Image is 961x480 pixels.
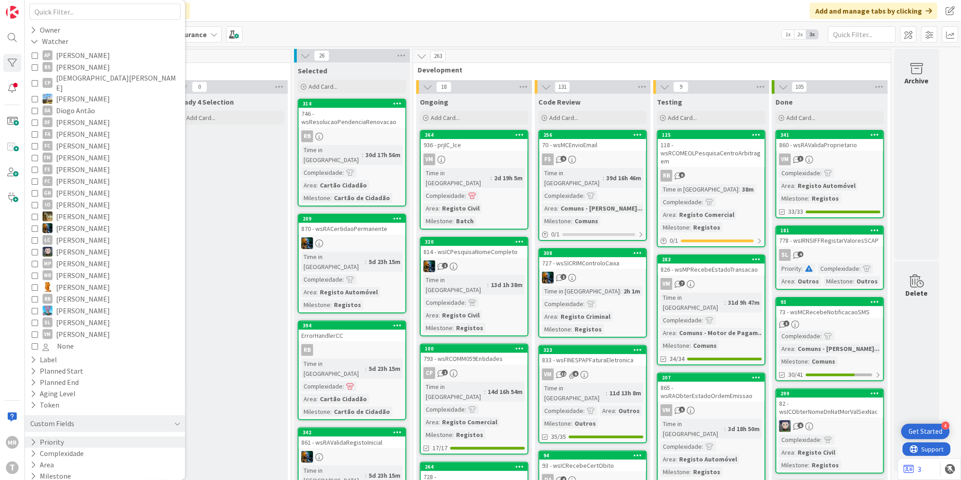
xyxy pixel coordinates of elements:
div: Time in [GEOGRAPHIC_DATA] [661,184,738,194]
div: JC [421,260,528,272]
div: Area [661,328,676,338]
input: Quick Filter... [29,4,181,20]
div: 793 - wsRCOMM059Entidades [421,353,528,365]
span: : [557,312,558,322]
span: [PERSON_NAME] [56,234,110,246]
button: SF [PERSON_NAME] [32,305,178,317]
button: FC [PERSON_NAME] [32,175,178,187]
div: RB [299,130,405,142]
button: None [32,340,178,352]
span: [PERSON_NAME] [56,258,110,269]
img: Visit kanbanzone.com [6,6,19,19]
span: : [690,341,691,350]
div: VM [43,329,52,339]
div: 320814 - wsICPesquisaNomeCompleto [421,238,528,258]
div: Area [779,344,794,354]
img: RL [43,282,52,292]
div: 320 [421,238,528,246]
span: : [620,286,621,296]
div: 93 [780,299,883,305]
a: 314746 - wsResolucaoPendenciaRenovacaoRBTime in [GEOGRAPHIC_DATA]:30d 17h 56mComplexidade:Area:Ca... [298,99,406,206]
button: SL [PERSON_NAME] [32,317,178,328]
div: VM [779,154,791,165]
div: Registos [809,193,841,203]
div: 30d 17h 56m [363,150,403,160]
span: : [820,168,822,178]
div: Milestone [301,193,330,203]
div: 308 [543,250,646,256]
span: : [724,298,726,307]
div: Complexidade [301,274,343,284]
a: 9373 - wsMCRecebeNotificacaoSMSComplexidade:Area:Comuns - [PERSON_NAME]...Milestone:Comuns30/41 [775,297,884,381]
div: GN [43,188,52,198]
span: Add Card... [309,82,338,91]
span: [PERSON_NAME] [56,293,110,305]
div: VM [423,154,435,165]
div: Complexidade [661,315,702,325]
span: [PERSON_NAME] [56,187,110,199]
div: 125118 - wsRCOMEOLPesquisaCentroArbitragem [658,131,765,167]
div: 181 [780,227,883,234]
span: : [343,168,344,178]
div: RB [658,170,765,182]
div: 38m [740,184,756,194]
div: Cartão de Cidadão [332,193,392,203]
button: LC [PERSON_NAME] [32,234,178,246]
span: [PERSON_NAME] [56,163,110,175]
div: 394ErrorHandlerCC [299,322,405,341]
div: 341 [780,132,883,138]
div: CP [43,78,52,88]
span: [PERSON_NAME] [56,246,110,258]
span: 3 [784,321,790,326]
span: : [808,193,809,203]
a: 209870 - wsRACertidaoPermanenteJCTime in [GEOGRAPHIC_DATA]:5d 23h 15mComplexidade:Area:Registo Au... [298,214,406,313]
span: 6 [679,172,685,178]
div: Milestone [423,216,452,226]
button: DA Diogo Antão [32,105,178,116]
div: Time in [GEOGRAPHIC_DATA] [423,275,487,295]
span: : [690,222,691,232]
button: JC [PERSON_NAME] [32,222,178,234]
span: [PERSON_NAME] [56,305,110,317]
span: : [487,280,489,290]
a: 100793 - wsRCOMM059EntidadesCPTime in [GEOGRAPHIC_DATA]:14d 16h 54mComplexidade:Area:Registo Come... [420,344,528,455]
button: FC [PERSON_NAME] [32,140,178,152]
span: [PERSON_NAME] [56,269,110,281]
div: 283 [662,256,765,263]
div: 118 - wsRCOMEOLPesquisaCentroArbitragem [658,139,765,167]
span: : [316,180,318,190]
a: 394ErrorHandlerCCRBTime in [GEOGRAPHIC_DATA]:5d 23h 15mComplexidade:Area:Cartão CidadãoMilestone:... [298,321,406,420]
div: SL [779,249,791,261]
button: FS [PERSON_NAME] [32,163,178,175]
div: 727 - wsSICRIMControloCaixa [539,257,646,269]
span: Diogo Antão [56,105,95,116]
span: 3 [798,156,804,162]
div: DF [43,117,52,127]
span: 7 [679,280,685,286]
span: : [801,264,803,274]
span: : [853,276,854,286]
div: 308 [539,249,646,257]
div: 364 [425,132,528,138]
img: JC [542,272,554,283]
div: Area [542,312,557,322]
div: 209 [303,216,405,222]
span: : [676,328,677,338]
div: 283 [658,255,765,264]
span: : [557,203,558,213]
div: 100 [421,345,528,353]
button: LS [PERSON_NAME] [32,246,178,258]
span: None [57,340,74,352]
span: Add Card... [549,114,578,122]
div: FC [43,176,52,186]
div: Complexidade [542,299,583,309]
span: [PERSON_NAME] [56,61,110,73]
span: : [490,173,492,183]
div: Complexidade [423,298,465,307]
button: FM [PERSON_NAME] [32,152,178,163]
div: Area [779,181,794,191]
div: 394 [303,322,405,329]
span: : [571,216,572,226]
div: Batch [454,216,476,226]
div: Comuns [572,216,600,226]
